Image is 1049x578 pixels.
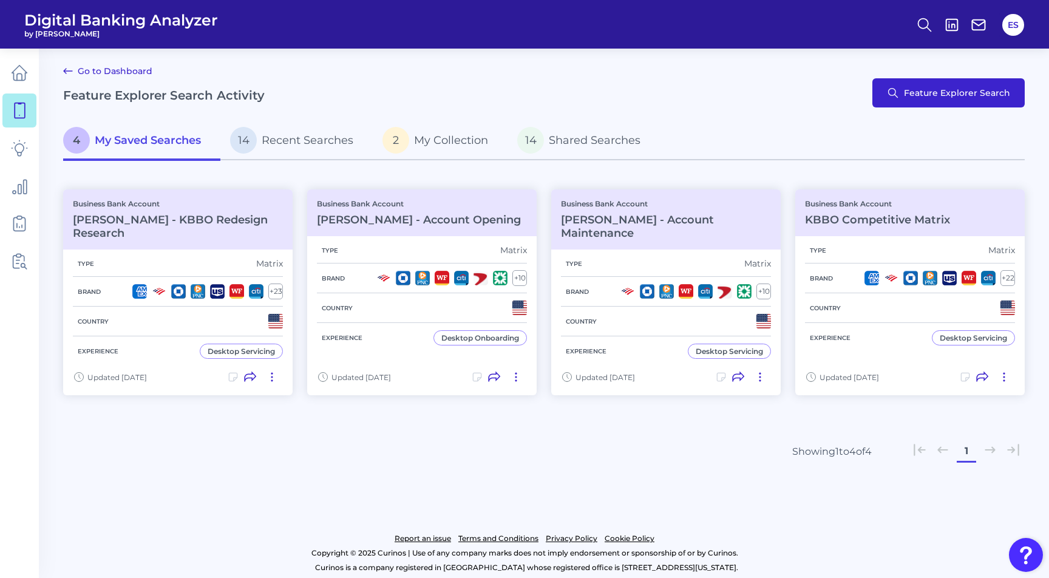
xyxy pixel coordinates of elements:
[73,347,123,355] h5: Experience
[805,334,855,342] h5: Experience
[805,199,950,208] p: Business Bank Account
[458,531,538,546] a: Terms and Conditions
[63,64,152,78] a: Go to Dashboard
[95,134,201,147] span: My Saved Searches
[331,373,391,382] span: Updated [DATE]
[382,127,409,154] span: 2
[414,134,488,147] span: My Collection
[317,199,521,208] p: Business Bank Account
[63,122,220,161] a: 4My Saved Searches
[872,78,1025,107] button: Feature Explorer Search
[561,347,611,355] h5: Experience
[395,531,451,546] a: Report an issue
[696,347,763,356] div: Desktop Servicing
[63,189,293,395] a: Business Bank Account[PERSON_NAME] - KBBO Redesign ResearchTypeMatrixBrand+23CountryExperienceDes...
[73,213,283,240] h3: [PERSON_NAME] - KBBO Redesign Research
[63,560,990,575] p: Curinos is a company registered in [GEOGRAPHIC_DATA] whose registered office is [STREET_ADDRESS][...
[208,347,275,356] div: Desktop Servicing
[561,199,771,208] p: Business Bank Account
[549,134,640,147] span: Shared Searches
[1000,270,1015,286] div: + 22
[744,258,771,269] div: Matrix
[87,373,147,382] span: Updated [DATE]
[268,284,283,299] div: + 23
[73,260,99,268] h5: Type
[805,246,831,254] h5: Type
[317,274,350,282] h5: Brand
[508,122,660,161] a: 14Shared Searches
[73,288,106,296] h5: Brand
[957,441,976,461] button: 1
[59,546,990,560] p: Copyright © 2025 Curinos | Use of any company marks does not imply endorsement or sponsorship of ...
[373,122,508,161] a: 2My Collection
[820,373,879,382] span: Updated [DATE]
[63,127,90,154] span: 4
[24,29,218,38] span: by [PERSON_NAME]
[317,334,367,342] h5: Experience
[805,304,846,312] h5: Country
[561,260,587,268] h5: Type
[63,88,265,103] h2: Feature Explorer Search Activity
[307,189,537,395] a: Business Bank Account[PERSON_NAME] - Account OpeningTypeMatrixBrand+10CountryExperienceDesktop On...
[73,199,283,208] p: Business Bank Account
[500,245,527,256] div: Matrix
[795,189,1025,395] a: Business Bank AccountKBBO Competitive MatrixTypeMatrixBrand+22CountryExperienceDesktop ServicingU...
[317,304,358,312] h5: Country
[441,333,519,342] div: Desktop Onboarding
[805,274,838,282] h5: Brand
[24,11,218,29] span: Digital Banking Analyzer
[256,258,283,269] div: Matrix
[230,127,257,154] span: 14
[317,246,343,254] h5: Type
[988,245,1015,256] div: Matrix
[561,288,594,296] h5: Brand
[317,213,521,226] h3: [PERSON_NAME] - Account Opening
[551,189,781,395] a: Business Bank Account[PERSON_NAME] - Account MaintenanceTypeMatrixBrand+10CountryExperienceDeskto...
[940,333,1007,342] div: Desktop Servicing
[805,213,950,226] h3: KBBO Competitive Matrix
[517,127,544,154] span: 14
[73,318,114,325] h5: Country
[904,88,1010,98] span: Feature Explorer Search
[512,270,527,286] div: + 10
[792,446,872,457] div: Showing 1 to 4 of 4
[575,373,635,382] span: Updated [DATE]
[756,284,771,299] div: + 10
[561,213,771,240] h3: [PERSON_NAME] - Account Maintenance
[220,122,373,161] a: 14Recent Searches
[605,531,654,546] a: Cookie Policy
[546,531,597,546] a: Privacy Policy
[1002,14,1024,36] button: ES
[561,318,602,325] h5: Country
[1009,538,1043,572] button: Open Resource Center
[262,134,353,147] span: Recent Searches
